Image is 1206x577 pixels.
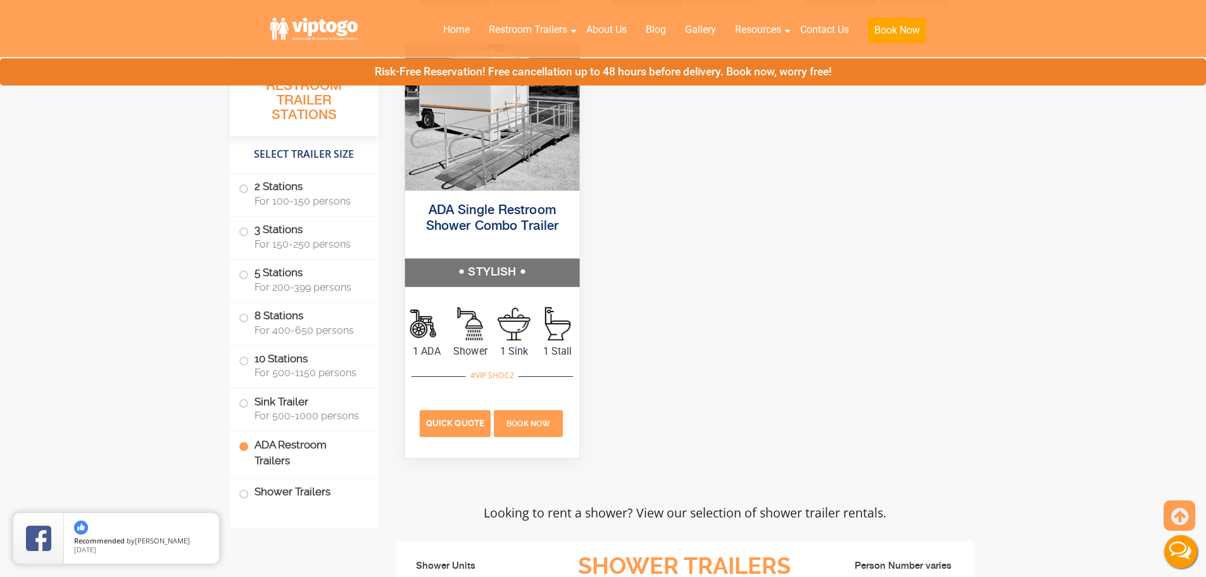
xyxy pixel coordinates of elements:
span: For 500-1000 persons [254,410,363,422]
button: Live Chat [1155,526,1206,577]
span: For 400-650 persons [254,324,363,336]
span: 1 Sink [492,343,536,358]
span: [PERSON_NAME] [135,536,190,545]
img: Review Rating [26,526,51,551]
span: 1 Stall [536,343,579,358]
p: Looking to rent a shower? View our selection of shower trailer rentals. [396,500,974,525]
span: For 500-1150 persons [254,367,363,379]
img: an icon of Shower [410,307,443,340]
img: an icon of Shower [457,307,482,340]
label: Shower Trailers [239,479,370,506]
a: Book Now [858,16,936,51]
label: 10 Stations [239,346,370,385]
label: 2 Stations [239,174,370,213]
label: 3 Stations [239,217,370,256]
span: 1 ADA [405,343,448,358]
span: Recommended [74,536,125,545]
span: Shower [448,343,492,358]
img: thumbs up icon [74,521,88,535]
h3: All Portable Restroom Trailer Stations [230,60,379,136]
li: Person Number varies [824,559,965,574]
a: Blog [636,16,675,44]
img: an icon of sink [497,307,530,340]
label: 8 Stations [239,303,370,342]
h5: STYLISH [405,258,579,286]
span: [DATE] [74,545,96,554]
label: Sink Trailer [239,388,370,428]
h4: Select Trailer Size [230,143,379,167]
a: Gallery [675,16,725,44]
span: For 200-399 persons [254,281,363,293]
span: Book Now [506,419,550,428]
a: ADA Single Restroom Shower Combo Trailer [425,204,558,232]
a: Resources [725,16,791,44]
a: Restroom Trailers [479,16,577,44]
img: ADA Single Restroom Shower Combo Trailer [405,43,579,190]
span: For 150-250 persons [254,238,363,250]
a: Book Now [492,416,564,428]
span: by [74,537,209,546]
span: Quick Quote [426,418,484,428]
a: Contact Us [791,16,858,44]
label: ADA Restroom Trailers [239,431,370,474]
img: an icon of stall [544,307,570,340]
button: Book Now [868,18,926,43]
a: About Us [577,16,636,44]
span: For 100-150 persons [254,195,363,207]
label: 5 Stations [239,260,370,299]
a: Home [434,16,479,44]
div: #VIP SHOC2 [465,367,518,383]
a: Quick Quote [419,416,492,428]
